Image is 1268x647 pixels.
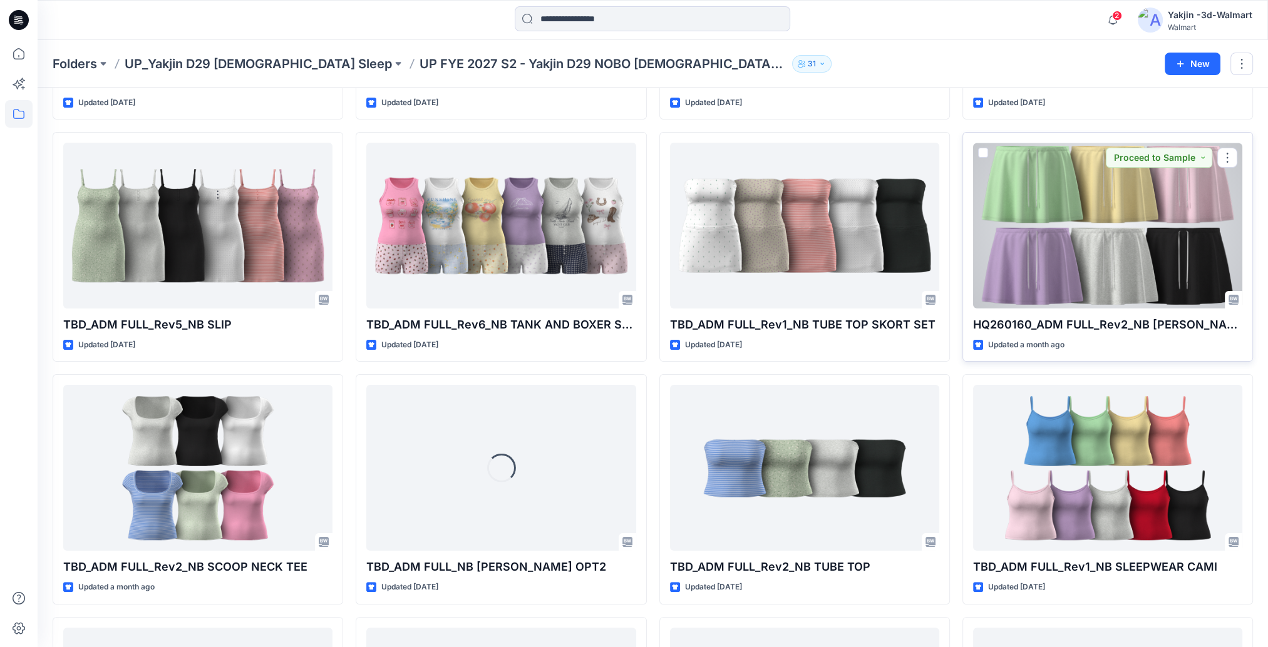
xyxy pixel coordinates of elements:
[973,385,1242,551] a: TBD_ADM FULL_Rev1_NB SLEEPWEAR CAMI
[670,143,939,308] a: TBD_ADM FULL_Rev1_NB TUBE TOP SKORT SET
[63,143,332,308] a: TBD_ADM FULL_Rev5_NB SLIP
[973,558,1242,576] p: TBD_ADM FULL_Rev1_NB SLEEPWEAR CAMI
[670,385,939,551] a: TBD_ADM FULL_Rev2_NB TUBE TOP
[1168,8,1252,23] div: Yakjin -3d-Walmart
[420,55,787,73] p: UP FYE 2027 S2 - Yakjin D29 NOBO [DEMOGRAPHIC_DATA] Sleepwear
[78,96,135,110] p: Updated [DATE]
[808,57,816,71] p: 31
[125,55,392,73] a: UP_Yakjin D29 [DEMOGRAPHIC_DATA] Sleep
[63,558,332,576] p: TBD_ADM FULL_Rev2_NB SCOOP NECK TEE
[685,581,742,594] p: Updated [DATE]
[63,385,332,551] a: TBD_ADM FULL_Rev2_NB SCOOP NECK TEE
[381,339,438,352] p: Updated [DATE]
[1165,53,1220,75] button: New
[988,339,1064,352] p: Updated a month ago
[988,96,1045,110] p: Updated [DATE]
[685,96,742,110] p: Updated [DATE]
[973,316,1242,334] p: HQ260160_ADM FULL_Rev2_NB [PERSON_NAME]
[381,96,438,110] p: Updated [DATE]
[1168,23,1252,32] div: Walmart
[366,558,636,576] p: TBD_ADM FULL_NB [PERSON_NAME] OPT2
[973,143,1242,308] a: HQ260160_ADM FULL_Rev2_NB TERRY SKORT
[53,55,97,73] a: Folders
[63,316,332,334] p: TBD_ADM FULL_Rev5_NB SLIP
[366,316,636,334] p: TBD_ADM FULL_Rev6_NB TANK AND BOXER SET
[1112,11,1122,21] span: 2
[988,581,1045,594] p: Updated [DATE]
[366,143,636,308] a: TBD_ADM FULL_Rev6_NB TANK AND BOXER SET
[685,339,742,352] p: Updated [DATE]
[792,55,832,73] button: 31
[78,339,135,352] p: Updated [DATE]
[381,581,438,594] p: Updated [DATE]
[78,581,155,594] p: Updated a month ago
[670,316,939,334] p: TBD_ADM FULL_Rev1_NB TUBE TOP SKORT SET
[670,558,939,576] p: TBD_ADM FULL_Rev2_NB TUBE TOP
[1138,8,1163,33] img: avatar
